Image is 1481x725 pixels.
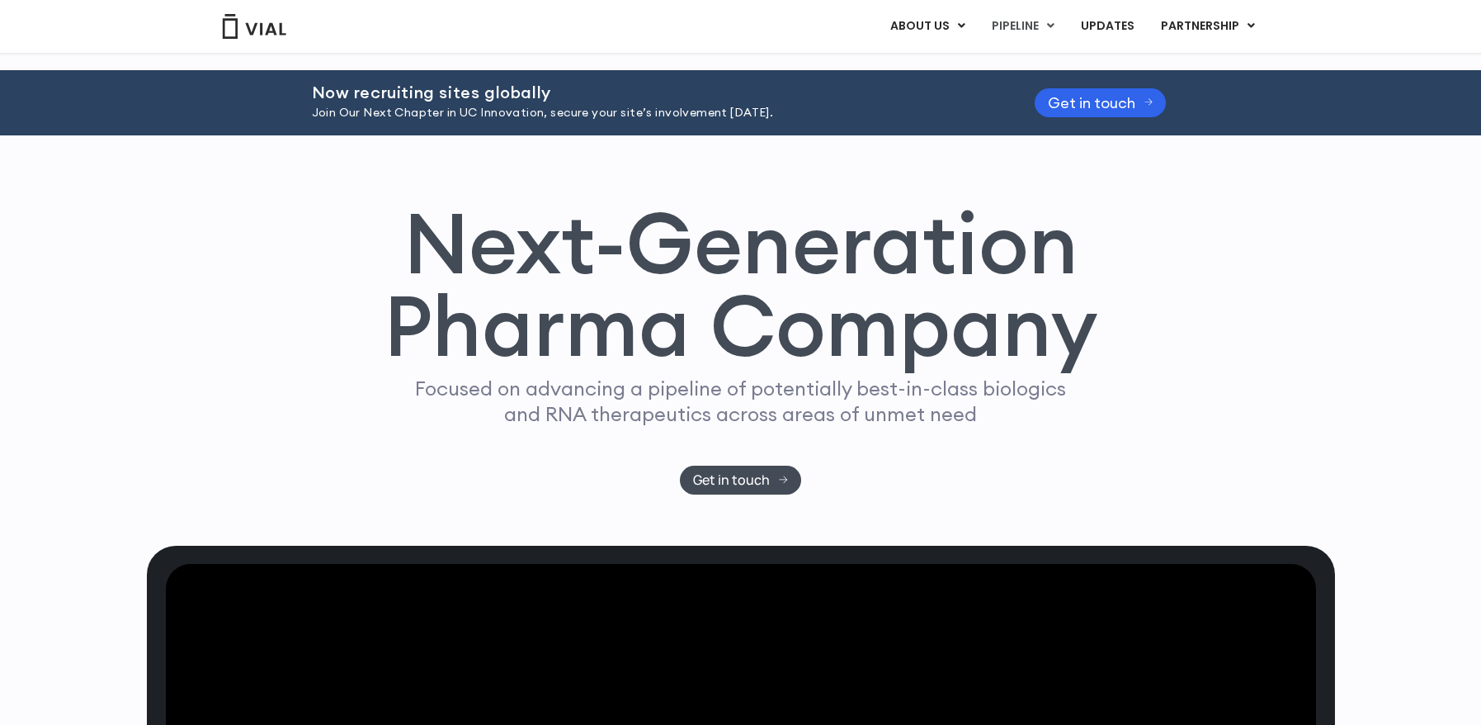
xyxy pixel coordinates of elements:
a: Get in touch [680,466,801,495]
p: Focused on advancing a pipeline of potentially best-in-class biologics and RNA therapeutics acros... [408,376,1073,427]
h2: Now recruiting sites globally [312,83,993,102]
a: UPDATES [1068,12,1147,40]
span: Get in touch [1048,97,1135,109]
p: Join Our Next Chapter in UC Innovation, secure your site’s involvement [DATE]. [312,104,993,122]
h1: Next-Generation Pharma Company [384,201,1098,368]
a: PIPELINEMenu Toggle [979,12,1067,40]
a: ABOUT USMenu Toggle [877,12,978,40]
a: PARTNERSHIPMenu Toggle [1148,12,1268,40]
a: Get in touch [1035,88,1167,117]
span: Get in touch [693,474,770,486]
img: Vial Logo [221,14,287,39]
